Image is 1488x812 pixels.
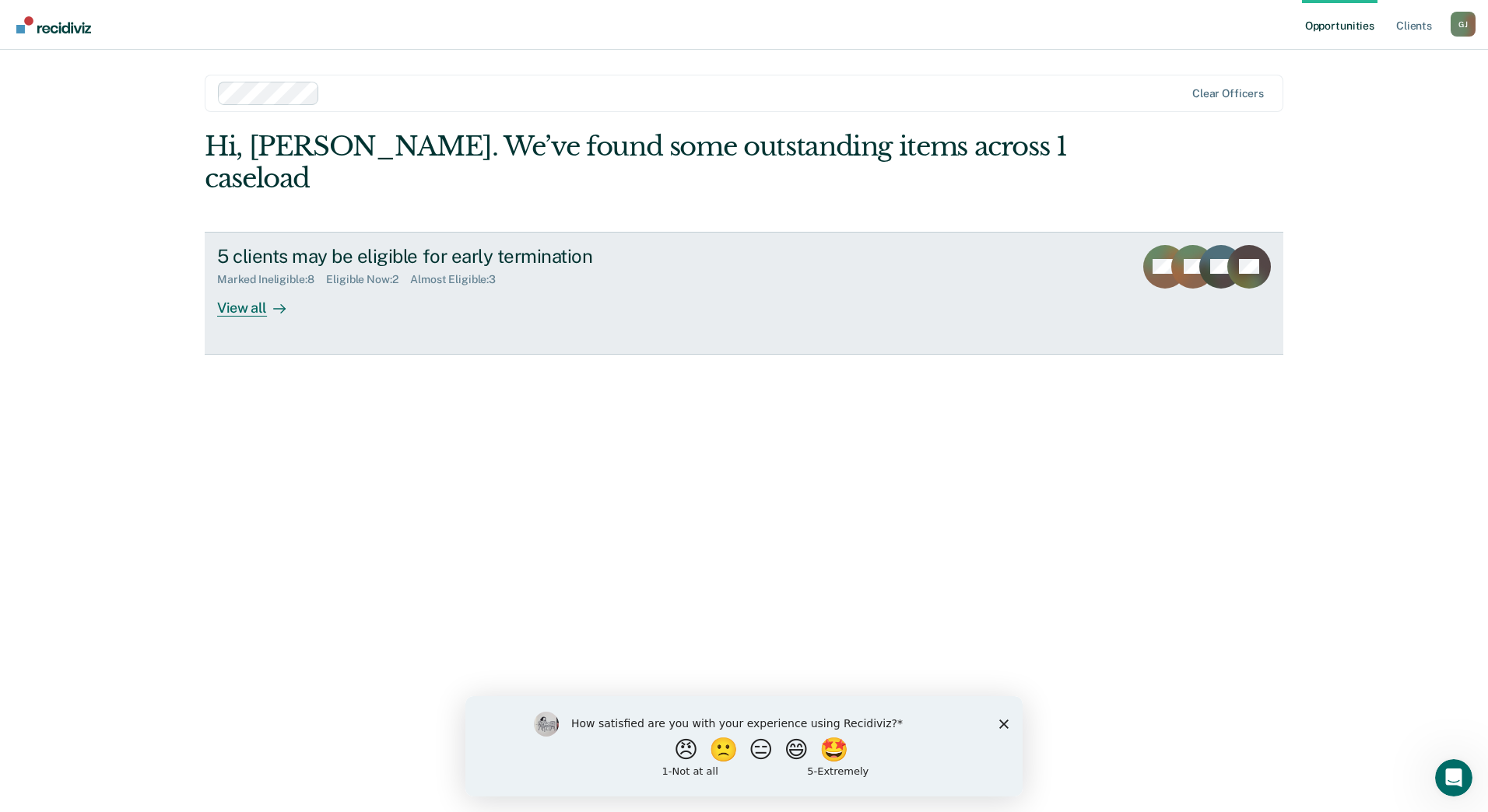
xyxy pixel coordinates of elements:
[326,273,410,286] div: Eligible Now : 2
[205,131,1068,194] div: Hi, [PERSON_NAME]. We’ve found some outstanding items across 1 caseload
[1435,759,1472,796] iframe: Intercom live chat
[217,245,763,268] div: 5 clients may be eligible for early termination
[16,16,91,33] img: Recidiviz
[410,273,508,286] div: Almost Eligible : 3
[217,286,304,317] div: View all
[205,232,1283,355] a: 5 clients may be eligible for early terminationMarked Ineligible:8Eligible Now:2Almost Eligible:3...
[1451,12,1476,37] button: Profile dropdown button
[465,696,1023,796] iframe: Survey by Kim from Recidiviz
[1451,12,1476,37] div: G J
[217,273,326,286] div: Marked Ineligible : 8
[1192,87,1264,100] div: Clear officers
